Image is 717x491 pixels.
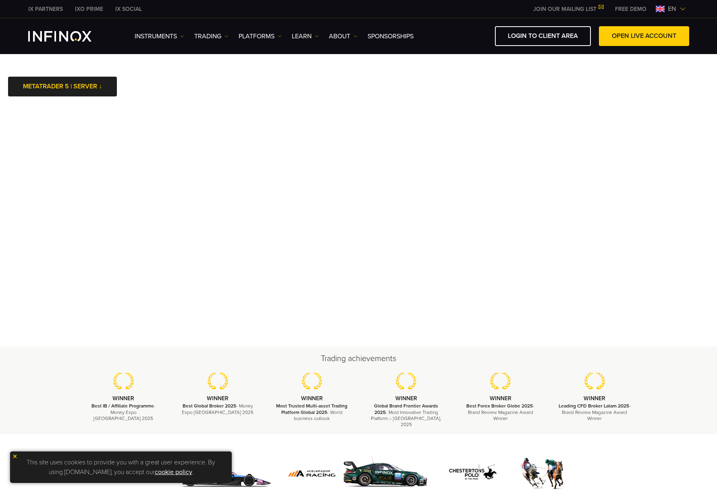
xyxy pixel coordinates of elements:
a: PLATFORMS [239,31,282,41]
a: INFINOX [69,5,109,13]
a: INFINOX [22,5,69,13]
strong: WINNER [584,395,605,402]
h2: Trading achievements [77,353,641,364]
p: This site uses cookies to provide you with a great user experience. By using [DOMAIN_NAME], you a... [14,455,228,479]
strong: Best Global Broker 2025 [183,403,236,409]
p: - Most Innovative Trading Platform – [GEOGRAPHIC_DATA], 2025 [369,403,443,428]
a: ABOUT [329,31,357,41]
a: TRADING [194,31,229,41]
span: en [665,4,680,14]
a: METATRADER 5 | SERVER ↓ [8,77,117,96]
img: yellow close icon [12,453,18,459]
strong: Best IB / Affiliate Programme [91,403,154,409]
strong: WINNER [395,395,417,402]
a: INFINOX [109,5,148,13]
p: - Money Expo [GEOGRAPHIC_DATA] 2025 [181,403,255,415]
strong: WINNER [301,395,323,402]
p: - World business outlook [275,403,349,422]
strong: WINNER [112,395,134,402]
a: cookie policy [155,468,192,476]
a: INFINOX Logo [28,31,110,42]
p: - Brand Review Magazine Award Winner [463,403,538,422]
a: OPEN LIVE ACCOUNT [599,26,689,46]
strong: WINNER [490,395,511,402]
p: - Money Expo [GEOGRAPHIC_DATA] 2025 [87,403,161,422]
a: LOGIN TO CLIENT AREA [495,26,591,46]
a: INFINOX MENU [609,5,653,13]
strong: Most Trusted Multi-asset Trading Platform Global 2025 [276,403,347,415]
a: SPONSORSHIPS [368,31,414,41]
strong: WINNER [207,395,229,402]
a: JOIN OUR MAILING LIST [527,6,609,13]
strong: Best Forex Broker Globe 2025 [466,403,533,409]
strong: Global Brand Frontier Awards 2025 [374,403,438,415]
a: Learn [292,31,319,41]
a: Instruments [135,31,184,41]
strong: Leading CFD Broker Latam 2025 [559,403,629,409]
p: - Brand Review Magazine Award Winner [557,403,632,422]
